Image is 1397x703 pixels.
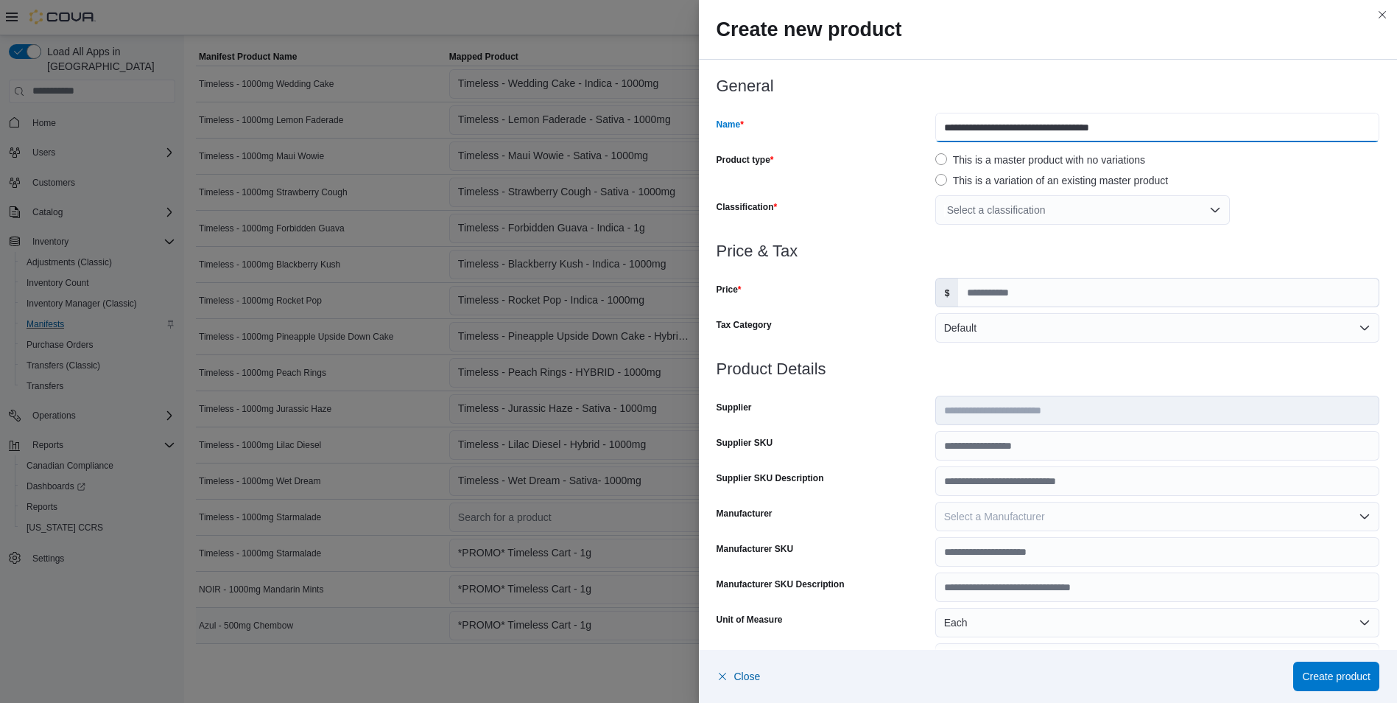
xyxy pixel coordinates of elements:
[717,154,774,166] label: Product type
[717,319,772,331] label: Tax Category
[935,313,1379,343] button: Default
[717,578,845,590] label: Manufacturer SKU Description
[717,77,1380,95] h3: General
[717,242,1380,260] h3: Price & Tax
[935,172,1169,189] label: This is a variation of an existing master product
[717,360,1380,378] h3: Product Details
[717,543,794,555] label: Manufacturer SKU
[717,437,773,449] label: Supplier SKU
[935,151,1145,169] label: This is a master product with no variations
[717,649,735,661] label: UPC
[717,402,752,413] label: Supplier
[935,608,1379,637] button: Each
[717,614,783,626] label: Unit of Measure
[717,508,773,520] label: Manufacturer
[936,279,959,307] label: $
[944,511,1045,522] span: Select a Manufacturer
[717,472,824,484] label: Supplier SKU Description
[734,669,761,684] span: Close
[1302,669,1370,684] span: Create product
[1373,6,1391,24] button: Close this dialog
[717,284,742,295] label: Price
[717,662,761,691] button: Close
[1293,662,1379,691] button: Create product
[717,119,744,130] label: Name
[935,502,1379,531] button: Select a Manufacturer
[717,201,778,213] label: Classification
[717,18,1380,41] h2: Create new product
